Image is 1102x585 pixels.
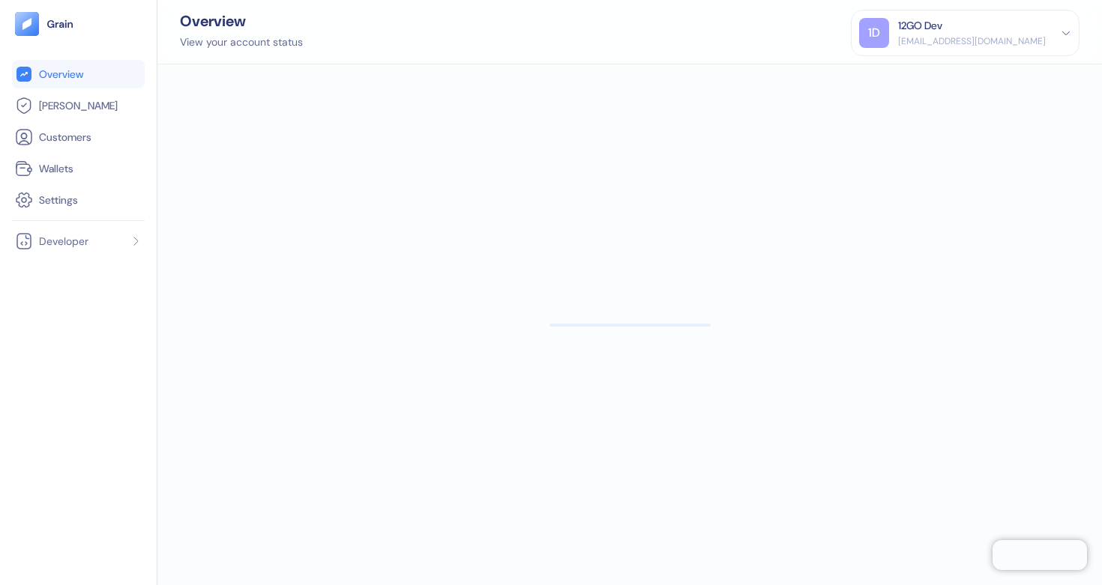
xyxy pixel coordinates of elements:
[15,97,142,115] a: [PERSON_NAME]
[39,234,88,249] span: Developer
[39,130,91,145] span: Customers
[15,160,142,178] a: Wallets
[180,34,303,50] div: View your account status
[15,191,142,209] a: Settings
[898,34,1046,48] div: [EMAIL_ADDRESS][DOMAIN_NAME]
[39,161,73,176] span: Wallets
[46,19,74,29] img: logo
[39,67,83,82] span: Overview
[898,18,942,34] div: 12GO Dev
[993,540,1087,570] iframe: Chatra live chat
[15,65,142,83] a: Overview
[859,18,889,48] div: 1D
[39,98,118,113] span: [PERSON_NAME]
[180,13,303,28] div: Overview
[39,193,78,207] span: Settings
[15,12,39,36] img: logo-tablet-V2.svg
[15,128,142,146] a: Customers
